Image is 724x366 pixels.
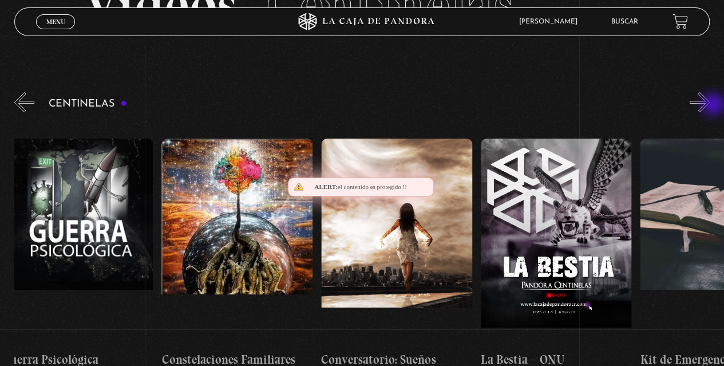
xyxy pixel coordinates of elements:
h3: Centinelas [49,99,127,109]
span: Alert: [314,183,337,190]
span: Cerrar [42,28,69,36]
span: Menu [46,18,65,25]
button: Next [690,92,710,112]
a: View your shopping cart [672,14,688,29]
span: [PERSON_NAME] [513,18,589,25]
a: Buscar [611,18,638,25]
button: Previous [14,92,34,112]
div: el contenido es protegido !! [288,178,434,196]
